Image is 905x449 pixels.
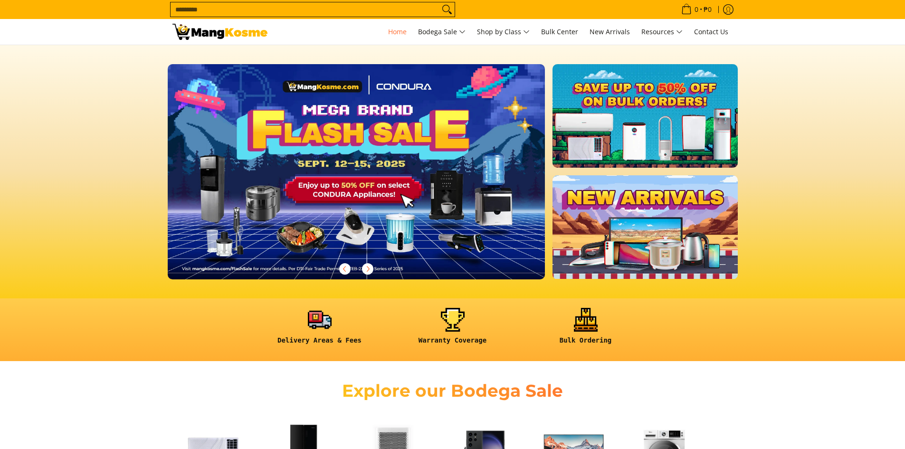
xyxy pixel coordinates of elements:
[172,24,267,40] img: Mang Kosme: Your Home Appliances Warehouse Sale Partner!
[357,258,378,279] button: Next
[702,6,713,13] span: ₱0
[541,27,578,36] span: Bulk Center
[678,4,714,15] span: •
[418,26,466,38] span: Bodega Sale
[694,27,728,36] span: Contact Us
[413,19,470,45] a: Bodega Sale
[439,2,455,17] button: Search
[388,27,407,36] span: Home
[315,380,591,401] h2: Explore our Bodega Sale
[590,27,630,36] span: New Arrivals
[472,19,534,45] a: Shop by Class
[391,308,514,352] a: <h6><strong>Warranty Coverage</strong></h6>
[641,26,683,38] span: Resources
[585,19,635,45] a: New Arrivals
[477,26,530,38] span: Shop by Class
[693,6,700,13] span: 0
[536,19,583,45] a: Bulk Center
[258,308,381,352] a: <h6><strong>Delivery Areas & Fees</strong></h6>
[637,19,687,45] a: Resources
[689,19,733,45] a: Contact Us
[524,308,648,352] a: <h6><strong>Bulk Ordering</strong></h6>
[334,258,355,279] button: Previous
[277,19,733,45] nav: Main Menu
[168,64,545,279] img: Desktop homepage 29339654 2507 42fb b9ff a0650d39e9ed
[383,19,411,45] a: Home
